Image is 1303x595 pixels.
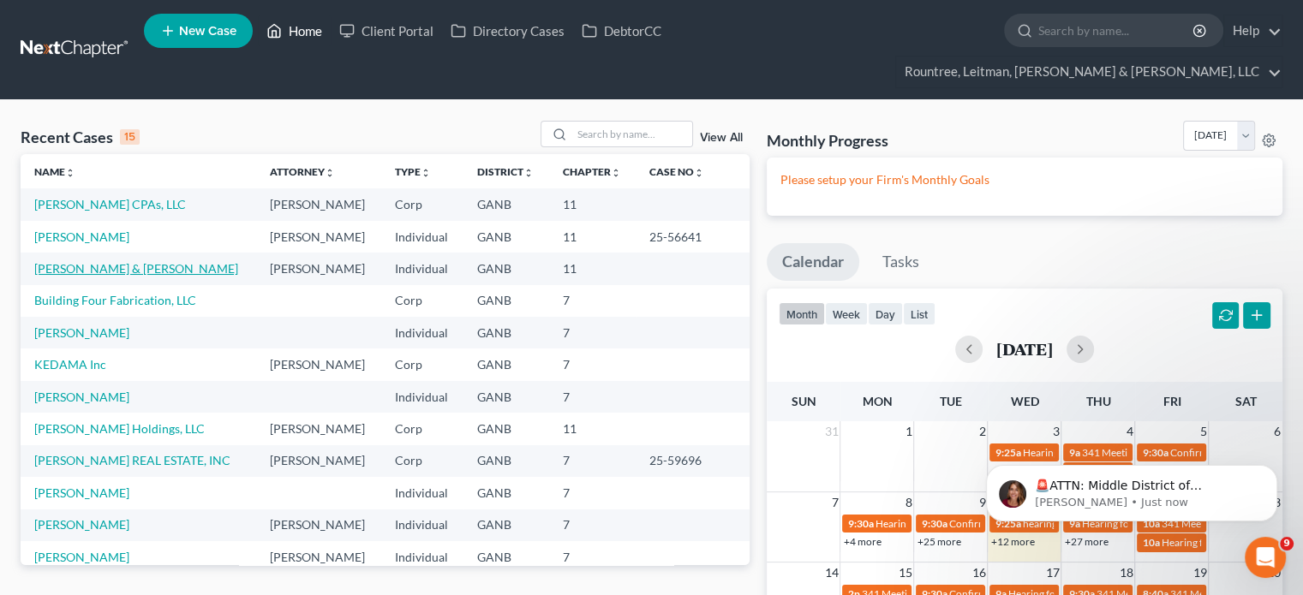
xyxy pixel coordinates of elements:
td: GANB [463,188,549,220]
td: [PERSON_NAME] [256,348,381,380]
a: Case Nounfold_more [649,165,704,178]
td: 7 [549,348,637,380]
a: [PERSON_NAME] Holdings, LLC [34,421,205,436]
td: GANB [463,348,549,380]
td: 7 [549,285,637,317]
td: 11 [549,253,637,284]
a: [PERSON_NAME] [34,517,129,532]
td: Individual [381,253,463,284]
i: unfold_more [325,168,335,178]
span: 31 [822,421,840,442]
button: list [903,302,935,325]
h2: [DATE] [996,340,1053,358]
td: [PERSON_NAME] [256,509,381,541]
span: 15 [896,562,913,583]
button: week [825,302,868,325]
a: Typeunfold_more [395,165,431,178]
a: [PERSON_NAME] & [PERSON_NAME] [34,261,238,276]
td: 7 [549,477,637,509]
input: Search by name... [1038,15,1195,46]
td: Corp [381,413,463,444]
a: Directory Cases [442,15,573,46]
td: 25-59696 [636,445,750,477]
td: GANB [463,509,549,541]
i: unfold_more [65,168,75,178]
a: Rountree, Leitman, [PERSON_NAME] & [PERSON_NAME], LLC [896,57,1282,87]
span: 1 [903,421,913,442]
input: Search by name... [572,122,692,146]
td: GANB [463,413,549,444]
a: [PERSON_NAME] [34,390,129,404]
a: [PERSON_NAME] REAL ESTATE, INC [34,453,230,467]
a: [PERSON_NAME] [34,325,129,340]
div: 15 [120,129,140,145]
span: Sun [791,394,816,408]
iframe: Intercom notifications message [960,429,1303,549]
i: unfold_more [694,168,704,178]
span: 9 [1280,537,1294,550]
span: 19 [1191,562,1208,583]
iframe: Intercom live chat [1245,537,1286,578]
h3: Monthly Progress [767,130,888,151]
span: 5 [1198,421,1208,442]
td: Individual [381,477,463,509]
td: 7 [549,541,637,573]
a: +25 more [917,535,960,548]
td: Individual [381,509,463,541]
a: [PERSON_NAME] [34,550,129,564]
td: Corp [381,285,463,317]
span: Tue [940,394,962,408]
span: 3 [1050,421,1061,442]
td: Corp [381,445,463,477]
td: Corp [381,188,463,220]
span: Confirmation Hearing for [PERSON_NAME] Bass [948,517,1167,530]
span: 7 [829,492,840,513]
td: GANB [463,541,549,573]
a: KEDAMA Inc [34,357,106,372]
td: 25-56641 [636,221,750,253]
td: Individual [381,221,463,253]
td: [PERSON_NAME] [256,541,381,573]
span: Mon [862,394,892,408]
span: 2 [977,421,987,442]
span: Sat [1234,394,1256,408]
div: Recent Cases [21,127,140,147]
td: GANB [463,221,549,253]
td: Corp [381,348,463,380]
a: [PERSON_NAME] [34,485,129,500]
td: [PERSON_NAME] [256,445,381,477]
td: Individual [381,317,463,348]
a: Building Four Fabrication, LLC [34,293,196,307]
td: [PERSON_NAME] [256,253,381,284]
td: 7 [549,509,637,541]
a: View All [700,132,743,144]
a: Client Portal [331,15,442,46]
td: GANB [463,445,549,477]
a: DebtorCC [573,15,670,46]
span: 16 [970,562,987,583]
p: Please setup your Firm's Monthly Goals [780,171,1269,188]
span: Thu [1085,394,1110,408]
a: [PERSON_NAME] CPAs, LLC [34,197,186,211]
td: Individual [381,381,463,413]
td: 7 [549,381,637,413]
a: Calendar [767,243,859,281]
button: month [779,302,825,325]
span: 9:30a [847,517,873,530]
span: 4 [1124,421,1134,442]
td: [PERSON_NAME] [256,413,381,444]
td: GANB [463,477,549,509]
span: Wed [1010,394,1038,408]
td: [PERSON_NAME] [256,188,381,220]
a: Home [258,15,331,46]
td: 7 [549,445,637,477]
a: [PERSON_NAME] [34,229,129,244]
td: GANB [463,285,549,317]
span: Fri [1163,394,1180,408]
td: 7 [549,317,637,348]
i: unfold_more [421,168,431,178]
span: 14 [822,562,840,583]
